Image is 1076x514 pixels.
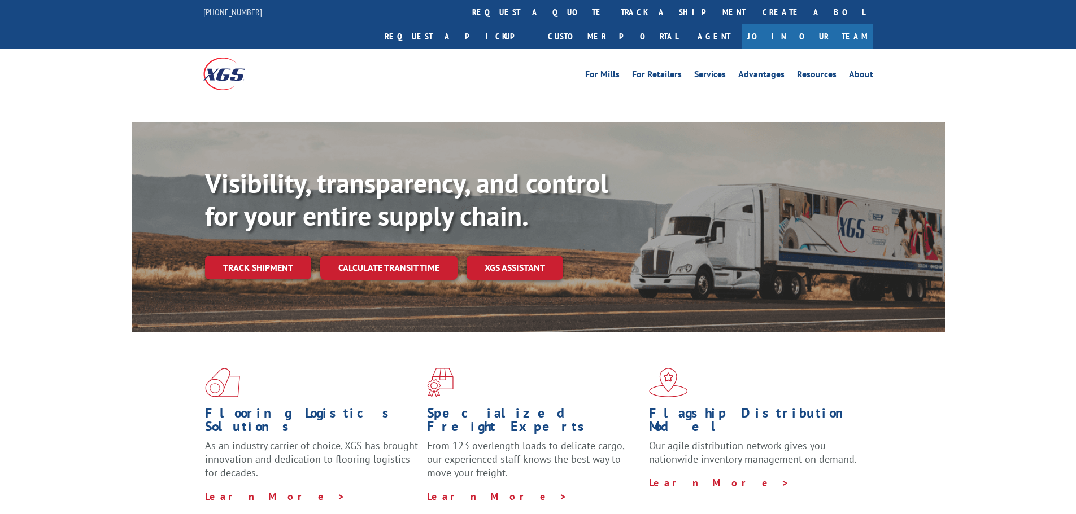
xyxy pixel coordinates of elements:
[797,70,837,82] a: Resources
[427,368,454,397] img: xgs-icon-focused-on-flooring-red
[427,406,641,439] h1: Specialized Freight Experts
[649,439,857,465] span: Our agile distribution network gives you nationwide inventory management on demand.
[376,24,539,49] a: Request a pickup
[649,368,688,397] img: xgs-icon-flagship-distribution-model-red
[205,490,346,503] a: Learn More >
[632,70,682,82] a: For Retailers
[742,24,873,49] a: Join Our Team
[205,256,311,279] a: Track shipment
[738,70,785,82] a: Advantages
[686,24,742,49] a: Agent
[539,24,686,49] a: Customer Portal
[203,6,262,17] a: [PHONE_NUMBER]
[427,490,568,503] a: Learn More >
[849,70,873,82] a: About
[427,439,641,489] p: From 123 overlength loads to delicate cargo, our experienced staff knows the best way to move you...
[205,165,608,233] b: Visibility, transparency, and control for your entire supply chain.
[205,406,419,439] h1: Flooring Logistics Solutions
[649,476,790,489] a: Learn More >
[320,256,458,280] a: Calculate transit time
[694,70,726,82] a: Services
[205,368,240,397] img: xgs-icon-total-supply-chain-intelligence-red
[585,70,620,82] a: For Mills
[467,256,563,280] a: XGS ASSISTANT
[205,439,418,479] span: As an industry carrier of choice, XGS has brought innovation and dedication to flooring logistics...
[649,406,862,439] h1: Flagship Distribution Model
